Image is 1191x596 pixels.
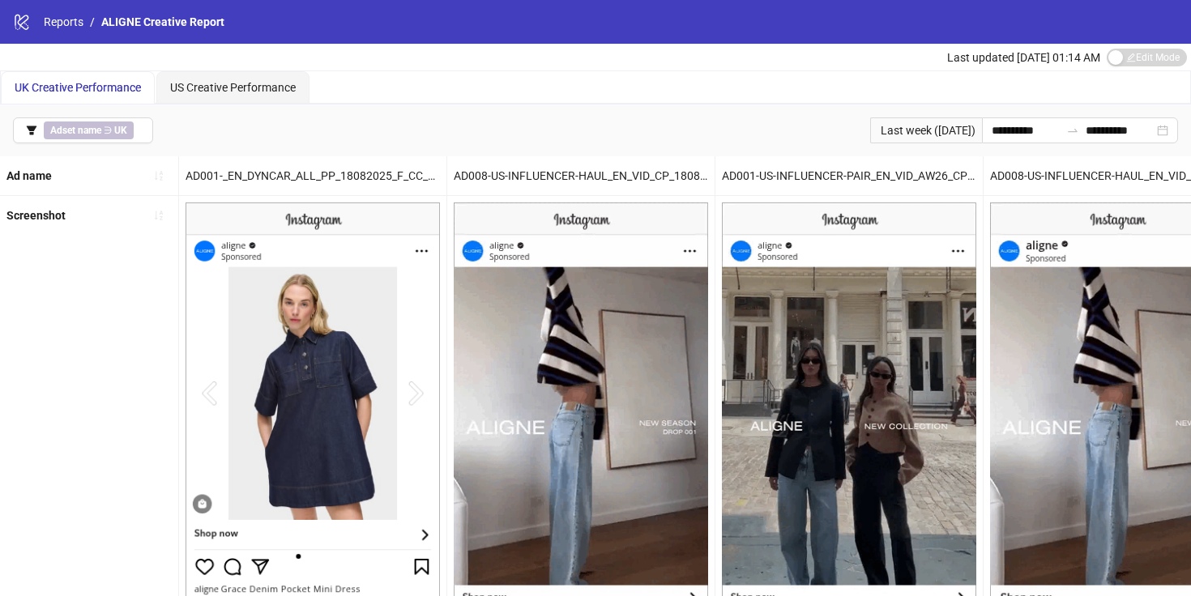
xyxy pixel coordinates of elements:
[1066,124,1079,137] span: to
[179,156,446,195] div: AD001-_EN_DYNCAR_ALL_PP_18082025_F_CC_SC15_None_DPA
[26,125,37,136] span: filter
[6,169,52,182] b: Ad name
[170,81,296,94] span: US Creative Performance
[947,51,1100,64] span: Last updated [DATE] 01:14 AM
[153,170,164,181] span: sort-ascending
[44,121,134,139] span: ∋
[153,210,164,221] span: sort-ascending
[41,13,87,31] a: Reports
[447,156,715,195] div: AD008-US-INFLUENCER-HAUL_EN_VID_CP_18082025_F_CC_SC10_USP11_AW26
[114,125,127,136] b: UK
[870,117,982,143] div: Last week ([DATE])
[715,156,983,195] div: AD001-US-INFLUENCER-PAIR_EN_VID_AW26_CP_18082025_F_CC_SC10_USP11_AW26
[1066,124,1079,137] span: swap-right
[101,15,224,28] span: ALIGNE Creative Report
[13,117,153,143] button: Adset name ∋ UK
[90,13,95,31] li: /
[50,125,101,136] b: Adset name
[6,209,66,222] b: Screenshot
[15,81,141,94] span: UK Creative Performance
